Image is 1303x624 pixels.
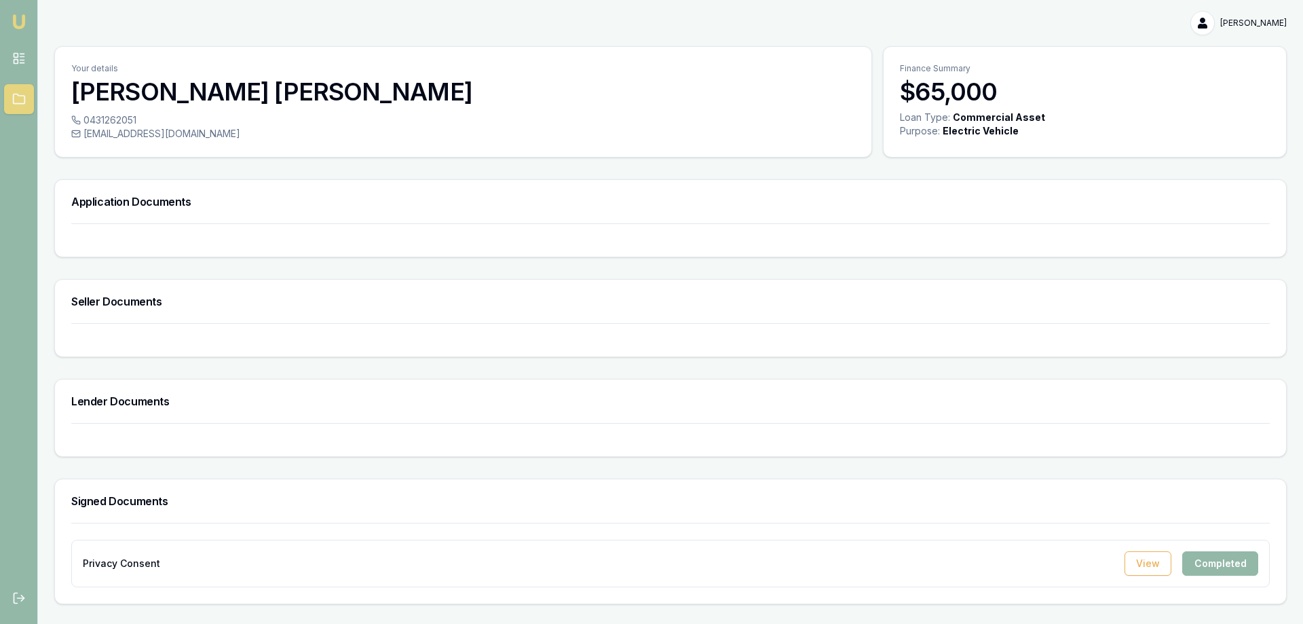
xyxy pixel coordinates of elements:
[71,396,1270,407] h3: Lender Documents
[71,196,1270,207] h3: Application Documents
[900,78,1270,105] h3: $65,000
[83,127,240,141] span: [EMAIL_ADDRESS][DOMAIN_NAME]
[900,63,1270,74] p: Finance Summary
[71,78,855,105] h3: [PERSON_NAME] [PERSON_NAME]
[71,496,1270,507] h3: Signed Documents
[943,124,1019,138] div: Electric Vehicle
[11,14,27,30] img: emu-icon-u.png
[1182,551,1258,576] div: Completed
[1220,18,1287,29] span: [PERSON_NAME]
[953,111,1045,124] div: Commercial Asset
[71,63,855,74] p: Your details
[71,296,1270,307] h3: Seller Documents
[900,124,940,138] div: Purpose:
[83,113,136,127] span: 0431262051
[83,557,160,570] p: Privacy Consent
[1125,551,1171,576] button: View
[900,111,950,124] div: Loan Type:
